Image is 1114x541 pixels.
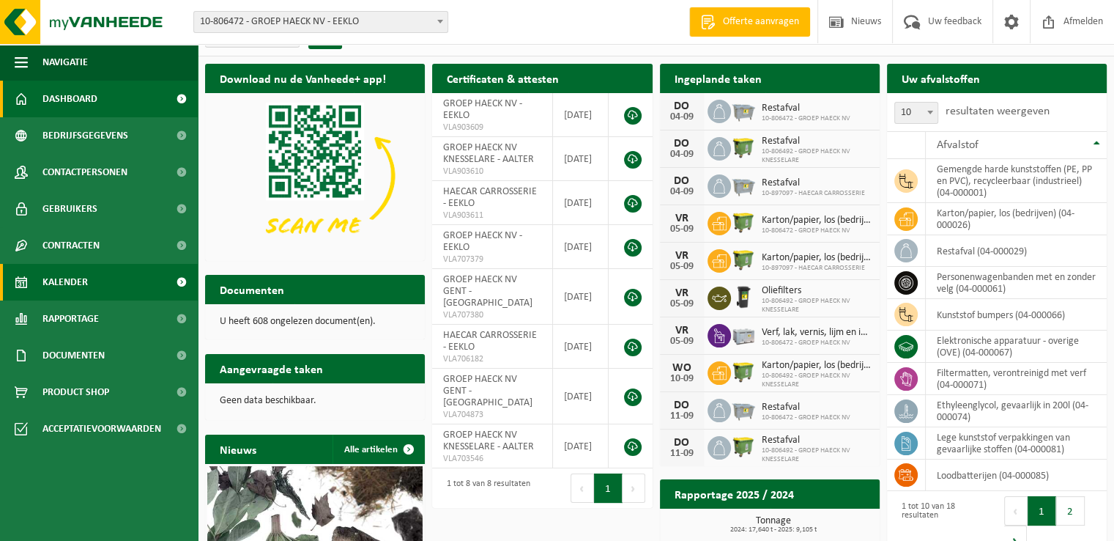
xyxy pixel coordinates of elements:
div: VR [667,325,697,336]
span: 10-806472 - GROEP HAECK NV - EEKLO [194,12,448,32]
span: HAECAR CARROSSERIE - EEKLO [443,186,537,209]
span: 10-806492 - GROEP HAECK NV KNESSELARE [762,446,872,464]
span: 2024: 17,640 t - 2025: 9,105 t [667,526,880,534]
td: [DATE] [553,181,609,225]
img: WB-1100-HPE-GN-50 [731,247,756,272]
h2: Aangevraagde taken [205,354,338,383]
img: WB-2500-GAL-GY-04 [731,97,756,122]
span: 10 [894,102,938,124]
h2: Certificaten & attesten [432,64,573,92]
div: DO [667,100,697,112]
h3: Tonnage [667,516,880,534]
span: GROEP HAECK NV - EEKLO [443,230,522,253]
a: Bekijk rapportage [770,508,878,537]
p: Geen data beschikbaar. [220,396,410,406]
h2: Nieuws [205,435,271,463]
div: DO [667,175,697,187]
td: restafval (04-000029) [926,235,1107,267]
span: Restafval [762,435,872,446]
td: [DATE] [553,369,609,424]
span: 10-897097 - HAECAR CARROSSERIE [762,189,865,198]
span: Dashboard [42,81,97,117]
h2: Rapportage 2025 / 2024 [660,479,809,508]
span: Restafval [762,177,865,189]
span: Acceptatievoorwaarden [42,411,161,447]
td: elektronische apparatuur - overige (OVE) (04-000067) [926,331,1107,363]
div: 05-09 [667,224,697,235]
img: WB-1100-HPE-GN-50 [731,135,756,160]
div: 11-09 [667,449,697,459]
span: VLA703546 [443,453,541,465]
div: 05-09 [667,336,697,347]
span: VLA707379 [443,254,541,265]
span: Restafval [762,402,850,413]
span: HAECAR CARROSSERIE - EEKLO [443,330,537,353]
img: WB-0240-HPE-BK-01 [731,284,756,309]
span: GROEP HAECK NV GENT - [GEOGRAPHIC_DATA] [443,374,532,408]
span: VLA903610 [443,166,541,177]
button: Previous [1004,496,1028,526]
span: Documenten [42,337,105,374]
p: U heeft 608 ongelezen document(en). [220,317,410,327]
span: 10-806492 - GROEP HAECK NV KNESSELARE [762,297,872,314]
td: loodbatterijen (04-000085) [926,460,1107,491]
span: 10-806472 - GROEP HAECK NV [762,339,872,347]
img: WB-2500-GAL-GY-01 [731,172,756,197]
img: WB-2500-GAL-GY-04 [731,397,756,422]
div: 05-09 [667,262,697,272]
div: VR [667,250,697,262]
div: 05-09 [667,299,697,309]
span: VLA706182 [443,353,541,365]
span: Restafval [762,103,850,114]
span: GROEP HAECK NV KNESSELARE - AALTER [443,430,534,452]
a: Alle artikelen [333,435,423,464]
div: 04-09 [667,187,697,197]
span: Karton/papier, los (bedrijven) [762,215,872,227]
div: 1 tot 8 van 8 resultaten [439,472,530,504]
div: 10-09 [667,374,697,384]
div: 04-09 [667,150,697,160]
div: VR [667,213,697,224]
a: Offerte aanvragen [689,7,810,37]
div: 11-09 [667,411,697,422]
h2: Uw afvalstoffen [887,64,995,92]
span: GROEP HAECK NV KNESSELARE - AALTER [443,142,534,165]
span: 10-897097 - HAECAR CARROSSERIE [762,264,872,273]
h2: Ingeplande taken [660,64,776,92]
div: DO [667,437,697,449]
td: [DATE] [553,225,609,269]
span: Karton/papier, los (bedrijven) [762,360,872,372]
span: Contracten [42,227,100,264]
span: Verf, lak, vernis, lijm en inkt, industrieel in kleinverpakking [762,327,872,339]
div: VR [667,287,697,299]
span: 10-806472 - GROEP HAECK NV - EEKLO [193,11,448,33]
td: karton/papier, los (bedrijven) (04-000026) [926,203,1107,235]
td: [DATE] [553,424,609,468]
span: Bedrijfsgegevens [42,117,128,154]
span: 10-806472 - GROEP HAECK NV [762,227,872,235]
span: VLA704873 [443,409,541,421]
button: Previous [571,474,594,503]
td: kunststof bumpers (04-000066) [926,299,1107,331]
td: [DATE] [553,269,609,325]
label: resultaten weergeven [946,106,1050,117]
img: PB-LB-0680-HPE-GY-11 [731,322,756,347]
span: Contactpersonen [42,154,127,191]
span: GROEP HAECK NV GENT - [GEOGRAPHIC_DATA] [443,274,532,309]
img: Download de VHEPlus App [205,93,425,258]
span: VLA903609 [443,122,541,133]
button: Next [623,474,645,503]
div: DO [667,138,697,150]
td: filtermatten, verontreinigd met verf (04-000071) [926,363,1107,395]
span: Rapportage [42,301,99,337]
span: Oliefilters [762,285,872,297]
span: Navigatie [42,44,88,81]
img: WB-1100-HPE-GN-51 [731,210,756,235]
div: 04-09 [667,112,697,122]
div: DO [667,400,697,411]
td: ethyleenglycol, gevaarlijk in 200l (04-000074) [926,395,1107,427]
img: WB-1100-HPE-GN-50 [731,359,756,384]
span: 10 [895,103,937,123]
td: personenwagenbanden met en zonder velg (04-000061) [926,267,1107,299]
td: lege kunststof verpakkingen van gevaarlijke stoffen (04-000081) [926,427,1107,460]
